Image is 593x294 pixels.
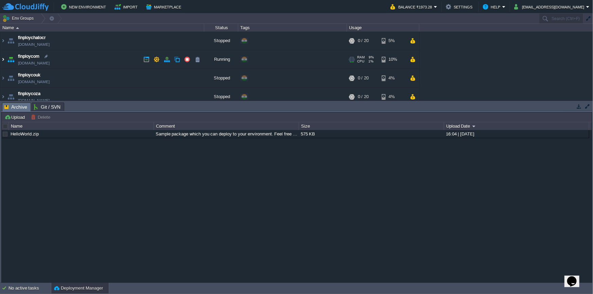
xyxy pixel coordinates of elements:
a: HelloWorld.zip [11,131,39,136]
button: Balance ₹1973.28 [390,3,434,11]
div: 5% [382,32,404,50]
a: finploychatocr [18,34,46,41]
img: AMDAwAAAACH5BAEAAAAALAAAAAABAAEAAAICRAEAOw== [6,69,16,87]
button: Deployment Manager [54,285,103,292]
a: [DOMAIN_NAME] [18,97,50,104]
span: RAM [357,55,365,59]
div: Stopped [204,88,238,106]
div: Comment [154,122,299,130]
div: 16:04 | [DATE] [444,130,589,138]
div: Running [204,50,238,69]
a: [DOMAIN_NAME] [18,78,50,85]
button: Upload [4,114,27,120]
a: finploycoza [18,90,40,97]
button: [EMAIL_ADDRESS][DOMAIN_NAME] [514,3,586,11]
div: 4% [382,69,404,87]
img: AMDAwAAAACH5BAEAAAAALAAAAAABAAEAAAICRAEAOw== [0,88,6,106]
img: AMDAwAAAACH5BAEAAAAALAAAAAABAAEAAAICRAEAOw== [0,32,6,50]
img: AMDAwAAAACH5BAEAAAAALAAAAAABAAEAAAICRAEAOw== [6,32,16,50]
div: Name [9,122,154,130]
div: No active tasks [8,283,51,294]
div: 10% [382,50,404,69]
div: Tags [239,24,347,32]
button: New Environment [61,3,108,11]
button: Env Groups [2,14,36,23]
span: CPU [357,59,364,63]
div: Size [299,122,444,130]
div: Sample package which you can deploy to your environment. Feel free to delete and upload a package... [154,130,298,138]
div: Status [205,24,238,32]
a: finploycouk [18,72,40,78]
a: [DOMAIN_NAME] [18,60,50,67]
img: AMDAwAAAACH5BAEAAAAALAAAAAABAAEAAAICRAEAOw== [0,50,6,69]
button: Marketplace [146,3,183,11]
button: Settings [446,3,474,11]
a: finploycom [18,53,39,60]
div: Usage [347,24,419,32]
span: 9% [367,55,374,59]
span: Archive [4,103,27,111]
div: 575 KB [299,130,443,138]
span: Git / SVN [34,103,60,111]
div: 0 / 20 [358,88,369,106]
a: [DOMAIN_NAME] [18,41,50,48]
div: Stopped [204,32,238,50]
img: CloudJiffy [2,3,49,11]
img: AMDAwAAAACH5BAEAAAAALAAAAAABAAEAAAICRAEAOw== [16,27,19,29]
div: 0 / 20 [358,32,369,50]
span: 1% [367,59,374,63]
div: 0 / 20 [358,69,369,87]
button: Import [115,3,140,11]
img: AMDAwAAAACH5BAEAAAAALAAAAAABAAEAAAICRAEAOw== [0,69,6,87]
img: AMDAwAAAACH5BAEAAAAALAAAAAABAAEAAAICRAEAOw== [6,88,16,106]
img: AMDAwAAAACH5BAEAAAAALAAAAAABAAEAAAICRAEAOw== [6,50,16,69]
div: Stopped [204,69,238,87]
iframe: chat widget [564,267,586,287]
div: 4% [382,88,404,106]
button: Delete [31,114,52,120]
button: Help [483,3,502,11]
div: Upload Date [444,122,589,130]
div: Name [1,24,204,32]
